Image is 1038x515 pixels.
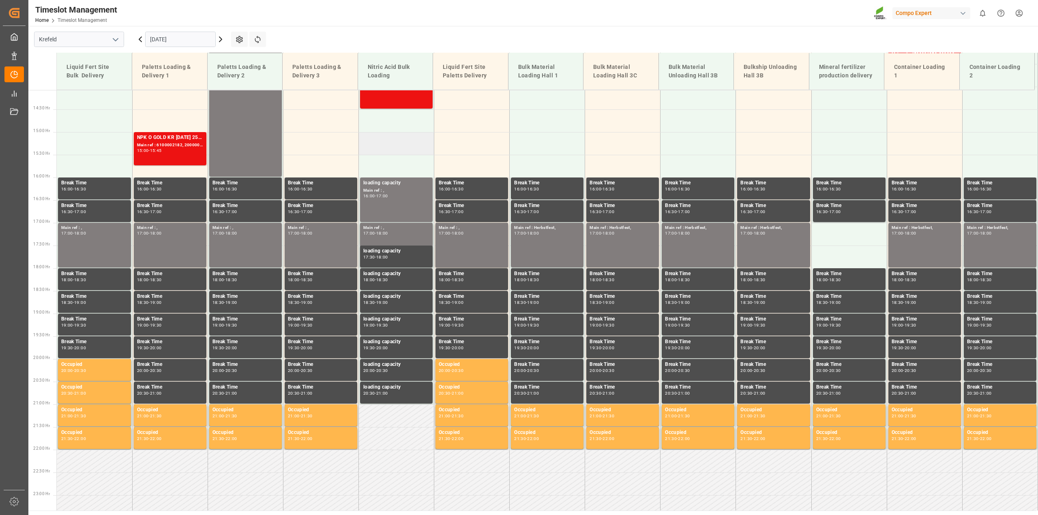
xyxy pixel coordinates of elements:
[665,231,677,235] div: 17:00
[514,270,580,278] div: Break Time
[73,187,74,191] div: -
[514,224,580,231] div: Main ref : Herbstfest,
[980,278,992,282] div: 18:30
[150,149,162,152] div: 15:45
[73,210,74,214] div: -
[590,231,601,235] div: 17:00
[33,197,50,201] span: 16:30 Hr
[527,210,539,214] div: 17:00
[137,202,203,210] div: Break Time
[33,219,50,224] span: 17:00 Hr
[148,301,150,304] div: -
[212,187,224,191] div: 16:00
[452,278,463,282] div: 18:30
[590,210,601,214] div: 16:30
[816,210,828,214] div: 16:30
[363,247,429,255] div: loading capacity
[980,301,992,304] div: 19:00
[974,4,992,22] button: show 0 new notifications
[452,187,463,191] div: 16:30
[514,210,526,214] div: 16:30
[892,301,903,304] div: 18:30
[603,210,614,214] div: 17:00
[74,210,86,214] div: 17:00
[148,231,150,235] div: -
[816,278,828,282] div: 18:00
[301,278,313,282] div: 18:30
[979,301,980,304] div: -
[754,210,766,214] div: 17:00
[514,187,526,191] div: 16:00
[590,224,656,231] div: Main ref : Herbstfest,
[150,210,162,214] div: 17:00
[33,106,50,110] span: 14:30 Hr
[527,187,539,191] div: 16:30
[288,224,354,231] div: Main ref : ,
[903,187,904,191] div: -
[665,187,677,191] div: 16:00
[527,278,539,282] div: 18:30
[665,210,677,214] div: 16:30
[35,4,117,16] div: Timeslot Management
[665,293,731,301] div: Break Time
[967,224,1033,231] div: Main ref : Herbstfest,
[137,293,203,301] div: Break Time
[34,32,124,47] input: Type to search/select
[363,315,429,323] div: loading capacity
[828,210,829,214] div: -
[665,301,677,304] div: 18:30
[61,210,73,214] div: 16:30
[288,293,354,301] div: Break Time
[892,231,903,235] div: 17:00
[212,301,224,304] div: 18:30
[514,278,526,282] div: 18:00
[212,278,224,282] div: 18:00
[816,293,882,301] div: Break Time
[137,210,149,214] div: 16:30
[677,278,678,282] div: -
[363,293,429,301] div: loading capacity
[288,270,354,278] div: Break Time
[33,265,50,269] span: 18:00 Hr
[214,60,276,83] div: Paletts Loading & Delivery 2
[892,210,903,214] div: 16:30
[212,270,279,278] div: Break Time
[892,293,958,301] div: Break Time
[73,301,74,304] div: -
[740,60,802,83] div: Bulkship Unloading Hall 3B
[450,231,452,235] div: -
[225,278,237,282] div: 18:30
[514,293,580,301] div: Break Time
[967,179,1033,187] div: Break Time
[905,187,916,191] div: 16:30
[740,293,806,301] div: Break Time
[828,187,829,191] div: -
[979,231,980,235] div: -
[601,301,603,304] div: -
[61,179,128,187] div: Break Time
[137,270,203,278] div: Break Time
[375,278,376,282] div: -
[376,301,388,304] div: 19:00
[514,179,580,187] div: Break Time
[288,202,354,210] div: Break Time
[829,210,841,214] div: 17:00
[665,179,731,187] div: Break Time
[740,179,806,187] div: Break Time
[752,301,753,304] div: -
[816,60,878,83] div: Mineral fertilizer production delivery
[137,187,149,191] div: 16:00
[601,231,603,235] div: -
[892,202,958,210] div: Break Time
[903,210,904,214] div: -
[892,224,958,231] div: Main ref : Herbstfest,
[891,60,953,83] div: Container Loading 1
[61,202,128,210] div: Break Time
[212,210,224,214] div: 16:30
[145,32,216,47] input: DD.MM.YYYY
[74,278,86,282] div: 18:30
[603,231,614,235] div: 18:00
[892,7,970,19] div: Compo Expert
[740,270,806,278] div: Break Time
[363,255,375,259] div: 17:30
